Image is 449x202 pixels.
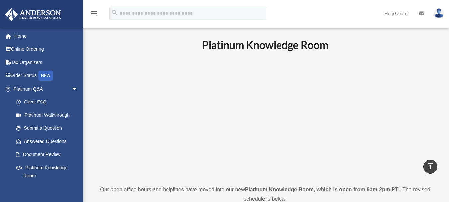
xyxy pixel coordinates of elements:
[5,43,88,56] a: Online Ordering
[38,71,53,81] div: NEW
[90,12,98,17] a: menu
[5,82,88,96] a: Platinum Q&Aarrow_drop_down
[426,162,434,170] i: vertical_align_top
[423,160,437,174] a: vertical_align_top
[71,82,85,96] span: arrow_drop_down
[9,161,85,182] a: Platinum Knowledge Room
[9,148,88,161] a: Document Review
[166,60,365,173] iframe: 231110_Toby_KnowledgeRoom
[9,108,88,122] a: Platinum Walkthrough
[434,8,444,18] img: User Pic
[5,69,88,83] a: Order StatusNEW
[90,9,98,17] i: menu
[3,8,63,21] img: Anderson Advisors Platinum Portal
[111,9,118,16] i: search
[9,122,88,135] a: Submit a Question
[5,29,88,43] a: Home
[9,135,88,148] a: Answered Questions
[5,56,88,69] a: Tax Organizers
[9,96,88,109] a: Client FAQ
[245,187,398,192] strong: Platinum Knowledge Room, which is open from 9am-2pm PT
[202,38,328,51] b: Platinum Knowledge Room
